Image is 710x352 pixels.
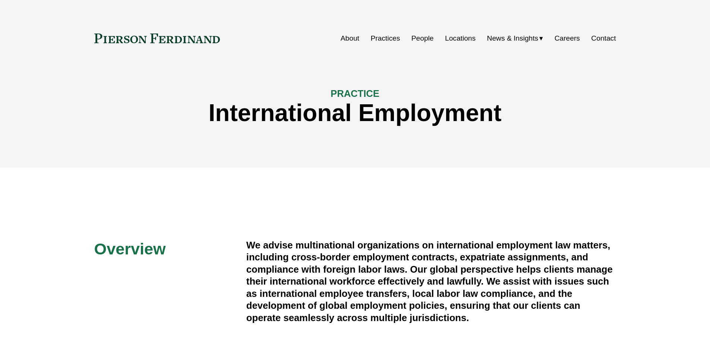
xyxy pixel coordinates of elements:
a: Careers [555,31,580,45]
span: News & Insights [487,32,539,45]
h4: We advise multinational organizations on international employment law matters, including cross-bo... [246,239,616,324]
a: Practices [370,31,400,45]
a: folder dropdown [487,31,543,45]
a: About [341,31,359,45]
a: Locations [445,31,476,45]
a: People [411,31,434,45]
span: Overview [94,240,166,258]
h1: International Employment [94,99,616,127]
span: PRACTICE [331,88,379,99]
a: Contact [591,31,616,45]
